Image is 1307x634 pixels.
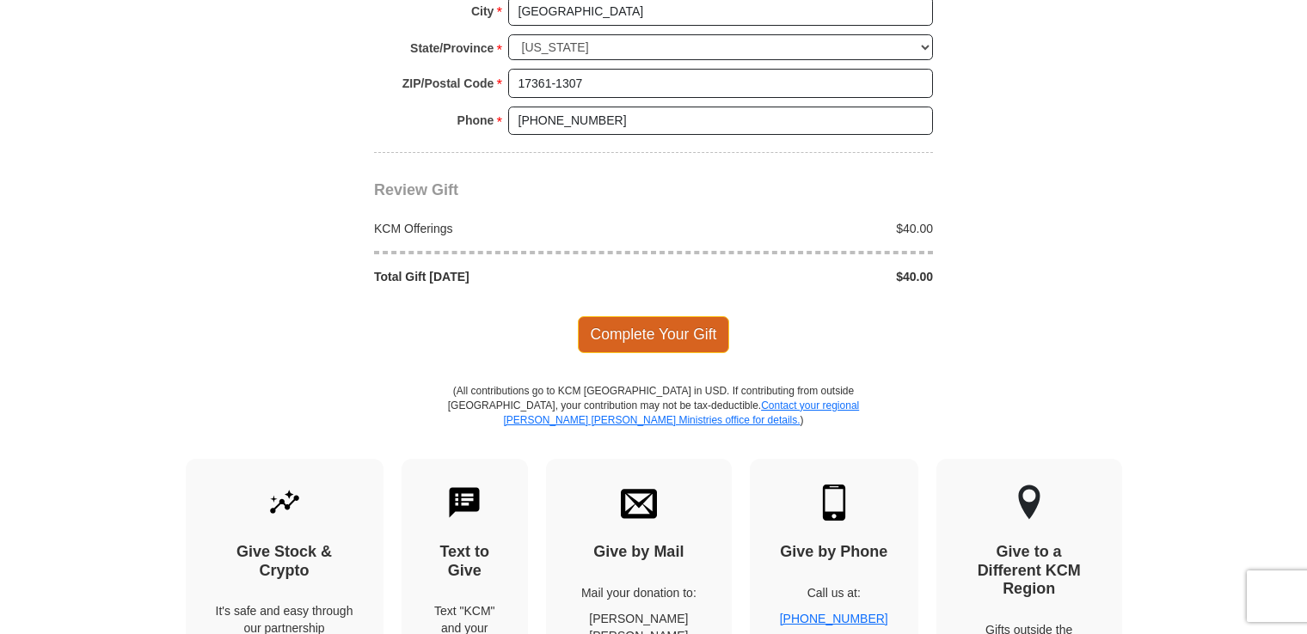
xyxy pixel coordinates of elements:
img: other-region [1017,485,1041,521]
img: text-to-give.svg [446,485,482,521]
h4: Text to Give [432,543,499,580]
p: Mail your donation to: [576,584,702,601]
a: Contact your regional [PERSON_NAME] [PERSON_NAME] Ministries office for details. [503,399,859,426]
strong: Phone [457,108,494,132]
h4: Give to a Different KCM Region [966,543,1092,599]
div: $40.00 [653,220,942,237]
div: KCM Offerings [365,220,654,237]
strong: ZIP/Postal Code [402,71,494,95]
p: (All contributions go to KCM [GEOGRAPHIC_DATA] in USD. If contributing from outside [GEOGRAPHIC_D... [447,384,860,459]
h4: Give Stock & Crypto [216,543,353,580]
p: Call us at: [780,584,888,601]
span: Complete Your Gift [578,316,730,352]
span: Review Gift [374,181,458,198]
div: $40.00 [653,268,942,285]
h4: Give by Phone [780,543,888,562]
img: envelope.svg [621,485,657,521]
strong: State/Province [410,36,494,60]
a: [PHONE_NUMBER] [780,612,888,625]
img: give-by-stock.svg [267,485,303,521]
div: Total Gift [DATE] [365,268,654,285]
img: mobile.svg [816,485,852,521]
h4: Give by Mail [576,543,702,562]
